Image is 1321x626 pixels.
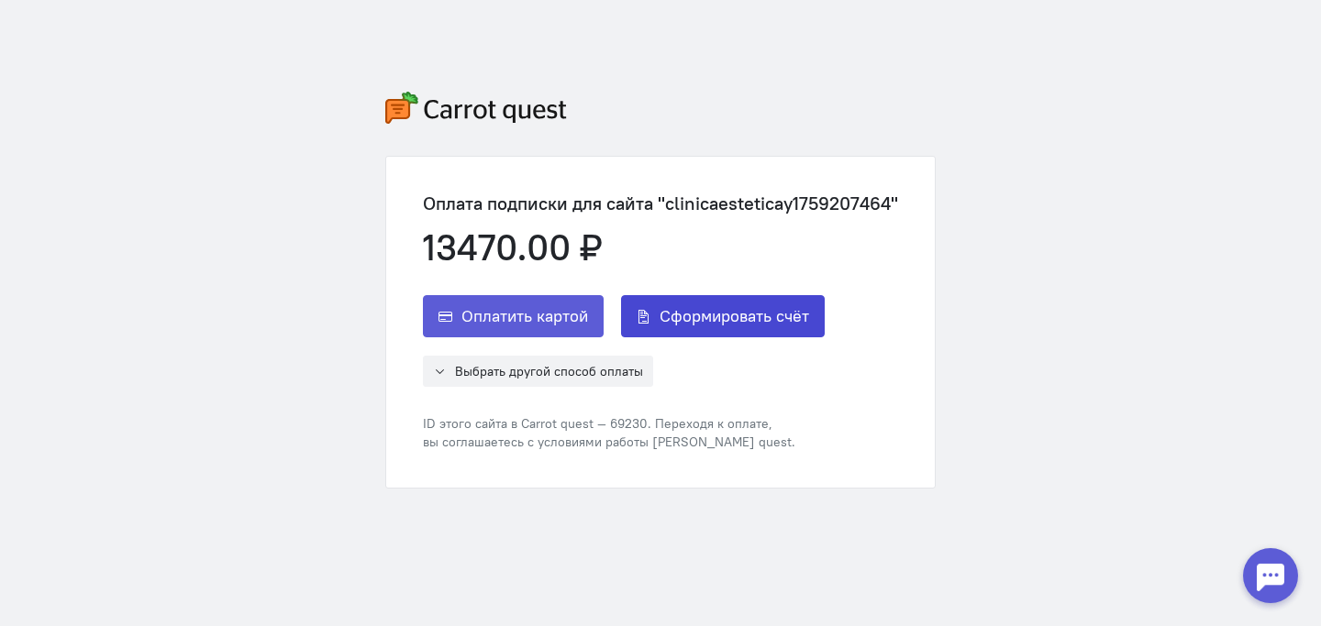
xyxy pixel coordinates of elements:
div: Оплата подписки для сайта "clinicaesteticay1759207464" [423,193,898,214]
span: Сформировать счёт [660,305,809,327]
button: Выбрать другой способ оплаты [423,356,653,387]
button: Сформировать счёт [621,295,825,337]
img: carrot-quest-logo.svg [385,92,567,124]
button: Оплатить картой [423,295,604,337]
div: ID этого сайта в Carrot quest — 69230. Переходя к оплате, вы соглашаетесь с условиями работы [PER... [423,414,898,451]
span: Выбрать другой способ оплаты [455,363,643,379]
div: 13470.00 ₽ [423,227,898,268]
span: Оплатить картой [461,305,588,327]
